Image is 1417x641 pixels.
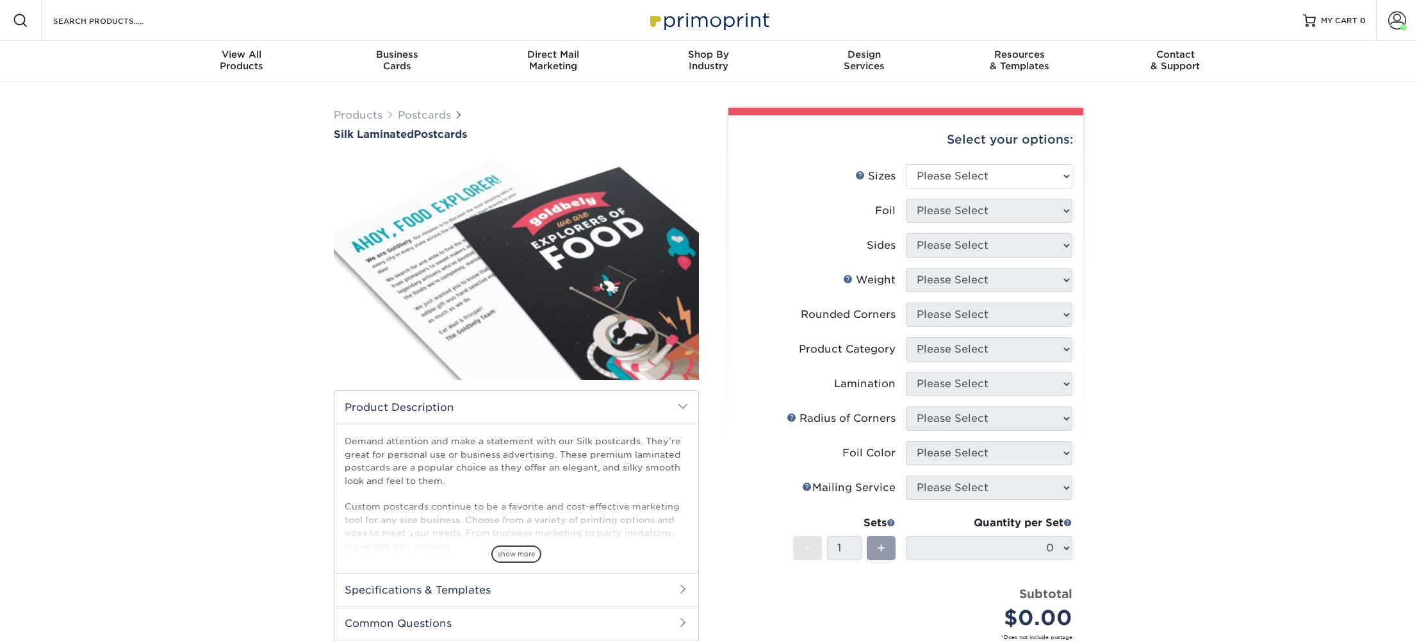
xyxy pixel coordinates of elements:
[1097,41,1253,82] a: Contact& Support
[491,545,541,563] span: show more
[1097,49,1253,72] div: & Support
[906,515,1072,531] div: Quantity per Set
[164,49,320,60] span: View All
[942,41,1097,82] a: Resources& Templates
[915,603,1072,633] div: $0.00
[942,49,1097,72] div: & Templates
[786,41,942,82] a: DesignServices
[320,41,475,82] a: BusinessCards
[875,203,896,219] div: Foil
[475,49,631,72] div: Marketing
[164,41,320,82] a: View AllProducts
[320,49,475,60] span: Business
[334,128,699,140] h1: Postcards
[334,391,698,424] h2: Product Description
[345,435,688,553] p: Demand attention and make a statement with our Silk postcards. They’re great for personal use or ...
[843,272,896,288] div: Weight
[320,49,475,72] div: Cards
[855,169,896,184] div: Sizes
[334,128,414,140] span: Silk Laminated
[1321,15,1357,26] span: MY CART
[793,515,896,531] div: Sets
[398,109,451,121] a: Postcards
[739,115,1073,164] div: Select your options:
[787,411,896,426] div: Radius of Corners
[475,41,631,82] a: Direct MailMarketing
[801,307,896,322] div: Rounded Corners
[631,49,787,60] span: Shop By
[334,128,699,140] a: Silk LaminatedPostcards
[805,538,810,558] span: -
[1019,587,1072,601] strong: Subtotal
[786,49,942,60] span: Design
[842,445,896,461] div: Foil Color
[1097,49,1253,60] span: Contact
[334,142,699,394] img: Silk Laminated 01
[834,376,896,392] div: Lamination
[52,13,177,28] input: SEARCH PRODUCTS.....
[334,606,698,640] h2: Common Questions
[644,6,773,34] img: Primoprint
[942,49,1097,60] span: Resources
[475,49,631,60] span: Direct Mail
[799,342,896,357] div: Product Category
[786,49,942,72] div: Services
[334,109,382,121] a: Products
[1360,16,1366,25] span: 0
[867,238,896,253] div: Sides
[164,49,320,72] div: Products
[749,633,1072,641] small: *Does not include postage
[802,480,896,495] div: Mailing Service
[877,538,885,558] span: +
[631,49,787,72] div: Industry
[631,41,787,82] a: Shop ByIndustry
[334,573,698,606] h2: Specifications & Templates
